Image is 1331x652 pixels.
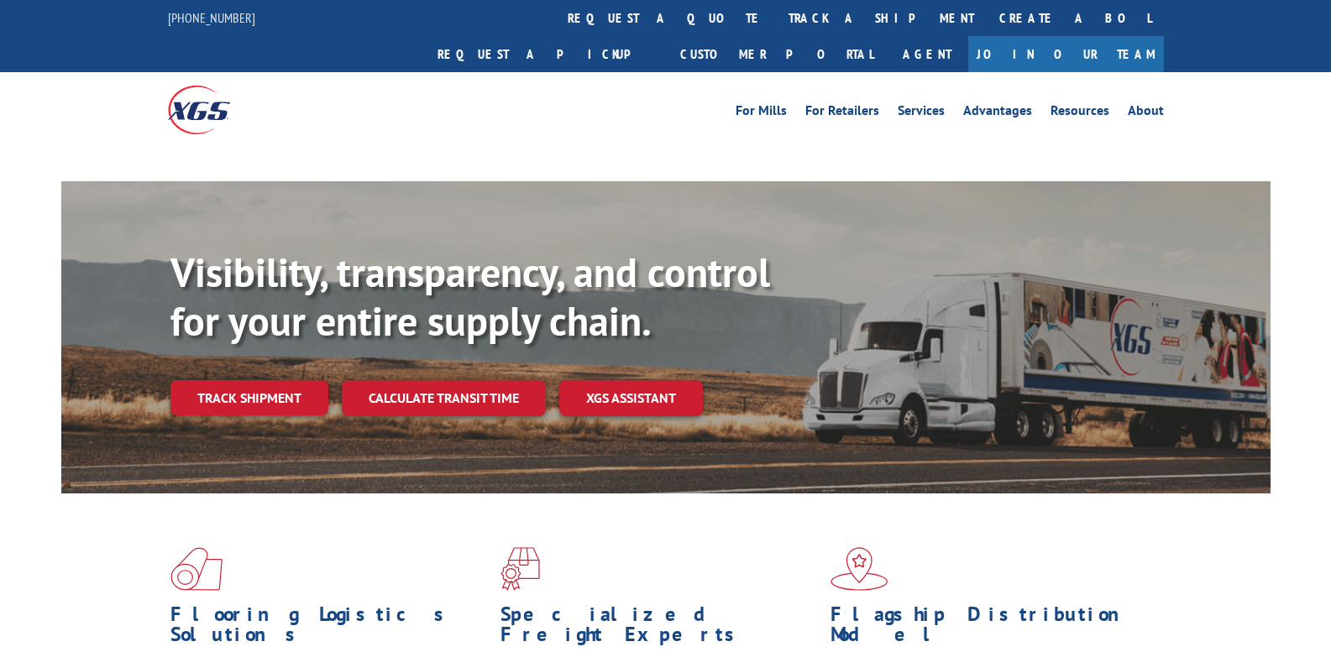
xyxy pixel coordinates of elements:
[342,380,546,416] a: Calculate transit time
[668,36,886,72] a: Customer Portal
[170,246,770,347] b: Visibility, transparency, and control for your entire supply chain.
[963,104,1032,123] a: Advantages
[736,104,787,123] a: For Mills
[425,36,668,72] a: Request a pickup
[168,9,255,26] a: [PHONE_NUMBER]
[968,36,1164,72] a: Join Our Team
[170,547,223,591] img: xgs-icon-total-supply-chain-intelligence-red
[886,36,968,72] a: Agent
[559,380,703,416] a: XGS ASSISTANT
[805,104,879,123] a: For Retailers
[1051,104,1109,123] a: Resources
[500,547,540,591] img: xgs-icon-focused-on-flooring-red
[898,104,945,123] a: Services
[170,380,328,415] a: Track shipment
[831,547,888,591] img: xgs-icon-flagship-distribution-model-red
[1128,104,1164,123] a: About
